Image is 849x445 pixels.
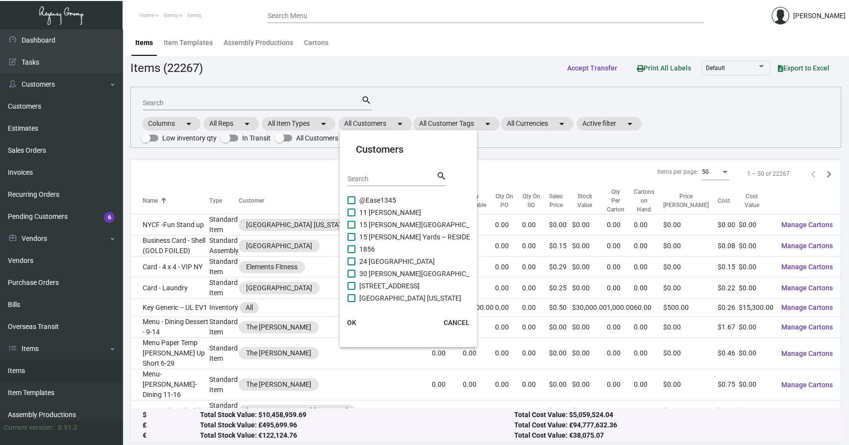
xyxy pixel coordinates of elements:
[359,256,435,267] span: 24 [GEOGRAPHIC_DATA]
[359,243,375,255] span: 1856
[4,422,54,433] div: Current version:
[443,319,469,327] span: CANCEL
[359,292,461,304] span: [GEOGRAPHIC_DATA] [US_STATE]
[359,219,534,231] span: 15 [PERSON_NAME][GEOGRAPHIC_DATA] – RESIDENCES
[336,314,367,331] button: OK
[359,268,526,280] span: 30 [PERSON_NAME][GEOGRAPHIC_DATA] - Residences
[359,207,421,218] span: 11 [PERSON_NAME]
[435,314,477,331] button: CANCEL
[436,170,446,182] mat-icon: search
[359,231,516,243] span: 15 [PERSON_NAME] Yards – RESIDENCES - Inactive
[58,422,77,433] div: 0.51.2
[359,280,420,292] span: [STREET_ADDRESS]
[347,319,356,327] span: OK
[359,194,396,206] span: @Ease1345
[355,142,461,157] mat-card-title: Customers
